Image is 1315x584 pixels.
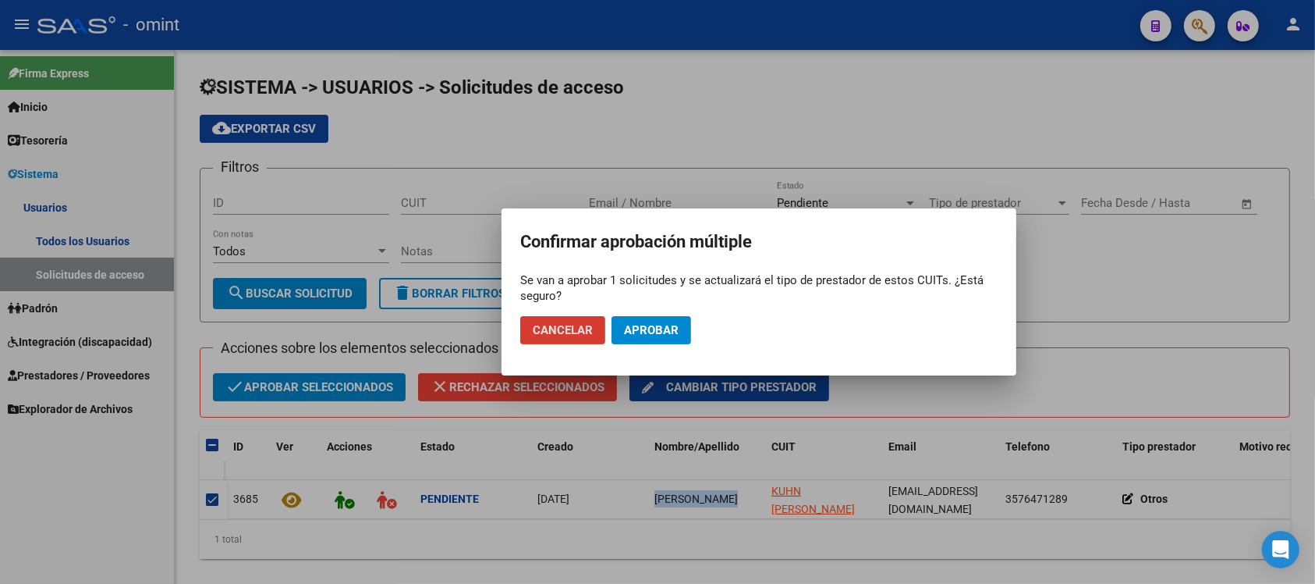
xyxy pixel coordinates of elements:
button: Aprobar [611,316,691,344]
span: Aprobar [624,323,679,337]
span: Cancelar [533,323,593,337]
h2: Confirmar aprobación múltiple [520,227,998,257]
button: Cancelar [520,316,605,344]
div: Open Intercom Messenger [1262,531,1299,568]
div: Se van a aprobar 1 solicitudes y se actualizará el tipo de prestador de estos CUITs. ¿Está seguro? [520,272,998,304]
